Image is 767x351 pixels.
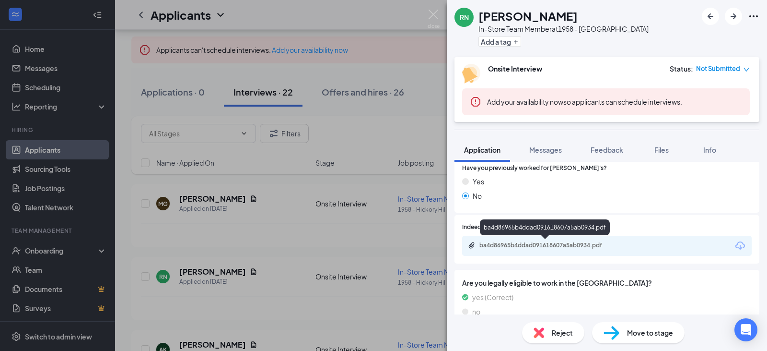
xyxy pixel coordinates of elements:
[734,240,746,252] svg: Download
[743,66,750,73] span: down
[468,242,623,251] a: Paperclipba4d86965b4ddad091618607a5ab0934.pdf
[488,64,542,73] b: Onsite Interview
[460,12,469,22] div: RN
[734,318,757,341] div: Open Intercom Messenger
[725,8,742,25] button: ArrowRight
[462,223,504,232] span: Indeed Resume
[487,97,682,106] span: so applicants can schedule interviews.
[473,191,482,201] span: No
[552,327,573,338] span: Reject
[470,96,481,108] svg: Error
[513,39,519,45] svg: Plus
[478,24,649,34] div: In-Store Team Member at 1958 - [GEOGRAPHIC_DATA]
[728,11,739,22] svg: ArrowRight
[478,8,578,24] h1: [PERSON_NAME]
[748,11,759,22] svg: Ellipses
[627,327,673,338] span: Move to stage
[478,36,521,47] button: PlusAdd a tag
[591,145,623,154] span: Feedback
[472,306,480,317] span: no
[487,97,563,107] button: Add your availability now
[479,242,614,249] div: ba4d86965b4ddad091618607a5ab0934.pdf
[473,176,484,187] span: Yes
[702,8,719,25] button: ArrowLeftNew
[464,145,500,154] span: Application
[670,64,693,73] div: Status :
[472,292,513,303] span: yes (Correct)
[480,219,610,235] div: ba4d86965b4ddad091618607a5ab0934.pdf
[468,242,476,249] svg: Paperclip
[703,145,716,154] span: Info
[654,145,669,154] span: Files
[529,145,562,154] span: Messages
[696,64,740,73] span: Not Submitted
[462,278,752,288] span: Are you legally eligible to work in the [GEOGRAPHIC_DATA]?
[462,164,607,173] span: Have you previously worked for [PERSON_NAME]'s?
[705,11,716,22] svg: ArrowLeftNew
